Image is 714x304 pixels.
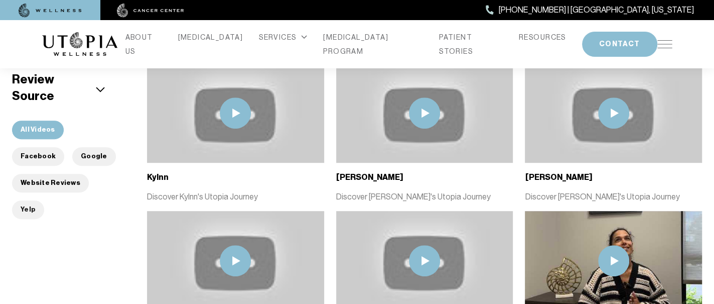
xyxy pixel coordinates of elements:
img: wellness [19,4,82,18]
img: play icon [409,97,440,129]
button: Website Reviews [12,174,89,192]
img: play icon [598,245,629,276]
img: play icon [220,245,251,276]
a: ABOUT US [125,30,162,58]
img: icon-hamburger [657,40,672,48]
p: Discover Kylnn's Utopia Journey [147,191,324,203]
img: thumbnail [336,63,513,162]
img: icon [96,87,105,92]
a: PATIENT STORIES [439,30,503,58]
img: thumbnail [525,63,702,162]
img: thumbnail [147,63,324,162]
p: Discover [PERSON_NAME]'s Utopia Journey [336,191,513,203]
b: [PERSON_NAME] [336,172,403,182]
p: Discover [PERSON_NAME]'s Utopia Journey [525,191,702,203]
h5: Review Source [12,71,96,104]
button: Facebook [12,147,64,166]
img: cancer center [117,4,184,18]
div: SERVICES [259,30,307,44]
button: CONTACT [582,32,657,57]
a: RESOURCES [519,30,566,44]
button: Google [72,147,116,166]
button: Yelp [12,200,44,219]
a: [MEDICAL_DATA] [178,30,243,44]
img: play icon [409,245,440,276]
img: play icon [598,97,629,129]
img: logo [42,32,117,56]
a: [PHONE_NUMBER] | [GEOGRAPHIC_DATA], [US_STATE] [486,4,694,17]
img: play icon [220,97,251,129]
b: Kylnn [147,172,169,182]
b: [PERSON_NAME] [525,172,592,182]
span: [PHONE_NUMBER] | [GEOGRAPHIC_DATA], [US_STATE] [499,4,694,17]
a: [MEDICAL_DATA] PROGRAM [323,30,423,58]
button: All Videos [12,121,64,139]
